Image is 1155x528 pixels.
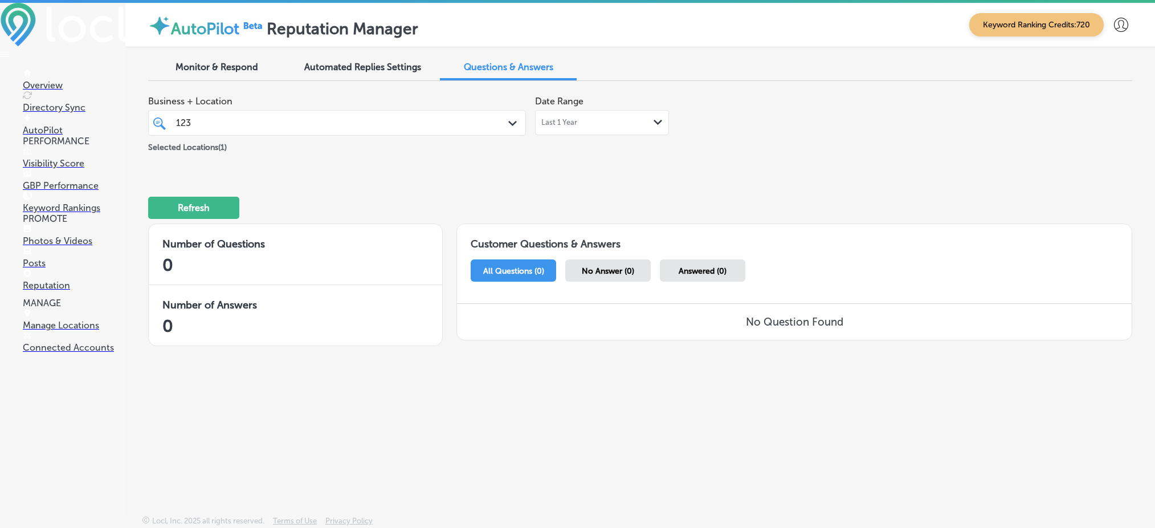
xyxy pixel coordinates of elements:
[582,266,634,276] span: No Answer (0)
[148,138,227,152] p: Selected Locations ( 1 )
[541,118,577,127] span: Last 1 Year
[23,213,125,224] p: PROMOTE
[23,309,125,331] a: Manage Locations
[23,180,125,191] p: GBP Performance
[23,158,125,169] p: Visibility Score
[162,238,428,250] h3: Number of Questions
[23,80,125,91] p: Overview
[239,19,267,31] img: Beta
[23,342,125,353] p: Connected Accounts
[162,255,428,275] h2: 0
[23,320,125,331] p: Manage Locations
[23,202,125,213] p: Keyword Rankings
[148,197,239,219] button: Refresh
[457,224,1132,255] h1: Customer Questions & Answers
[171,19,239,38] label: AutoPilot
[23,69,125,91] a: Overview
[304,62,421,72] span: Automated Replies Settings
[162,316,428,336] h2: 0
[483,266,544,276] span: All Questions (0)
[23,280,125,291] p: Reputation
[23,192,125,213] a: Keyword Rankings
[23,258,125,269] p: Posts
[535,96,583,107] label: Date Range
[23,247,125,269] a: Posts
[23,147,125,169] a: Visibility Score
[23,136,125,147] p: PERFORMANCE
[148,96,526,107] span: Business + Location
[23,225,125,246] a: Photos & Videos
[267,19,418,38] label: Reputation Manager
[679,266,727,276] span: Answered (0)
[23,169,125,191] a: GBP Performance
[23,114,125,136] a: AutoPilot
[23,298,125,308] p: MANAGE
[464,62,553,72] span: Questions & Answers
[176,62,258,72] span: Monitor & Respond
[23,269,125,291] a: Reputation
[23,102,125,113] p: Directory Sync
[23,91,125,113] a: Directory Sync
[969,13,1104,36] span: Keyword Ranking Credits: 720
[162,299,428,311] h3: Number of Answers
[23,125,125,136] p: AutoPilot
[152,517,264,525] p: Locl, Inc. 2025 all rights reserved.
[23,235,125,246] p: Photos & Videos
[148,14,171,37] img: autopilot-icon
[746,315,843,328] h3: No Question Found
[23,331,125,353] a: Connected Accounts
